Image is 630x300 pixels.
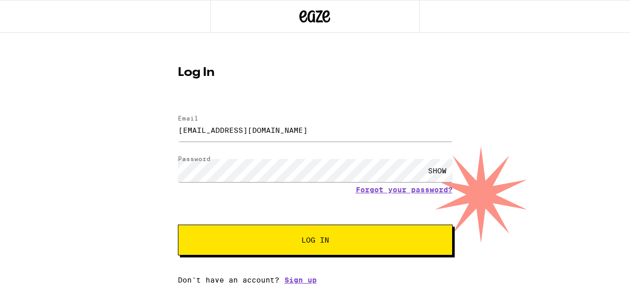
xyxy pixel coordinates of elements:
[178,118,453,142] input: Email
[356,186,453,194] a: Forgot your password?
[178,115,198,122] label: Email
[178,155,211,162] label: Password
[284,276,317,284] a: Sign up
[178,225,453,255] button: Log In
[178,67,453,79] h1: Log In
[422,159,453,182] div: SHOW
[301,236,329,244] span: Log In
[178,276,453,284] div: Don't have an account?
